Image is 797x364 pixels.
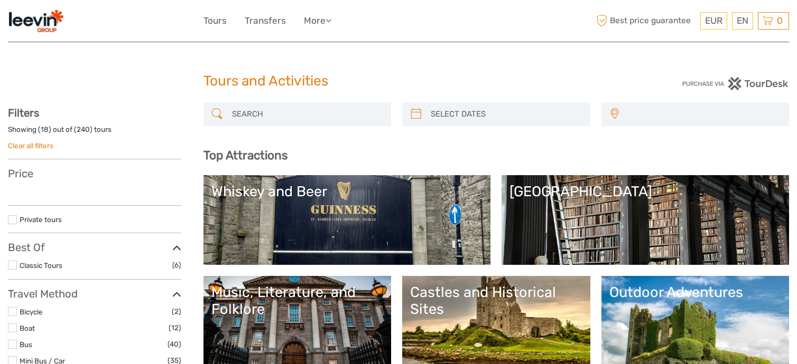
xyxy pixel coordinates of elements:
[211,183,483,257] a: Whiskey and Beer
[211,284,384,318] div: Music, Literature, and Folklore
[168,338,181,350] span: (40)
[8,124,181,141] div: Showing ( ) out of ( ) tours
[20,324,35,332] a: Boat
[705,15,722,26] span: EUR
[8,141,53,150] a: Clear all filters
[41,124,49,135] label: 18
[228,105,386,123] input: SEARCH
[8,167,181,180] h3: Price
[8,8,64,34] img: 2366-9a630715-f217-4e31-8482-dcd93f7091a8_logo_small.png
[410,284,582,358] a: Castles and Historical Sites
[682,77,789,90] img: PurchaseViaTourDesk.png
[172,305,181,318] span: (2)
[203,13,227,28] a: Tours
[211,284,384,358] a: Music, Literature, and Folklore
[203,148,288,162] b: Top Attractions
[211,183,483,200] div: Whiskey and Beer
[427,105,585,123] input: SELECT DATES
[732,12,753,30] div: EN
[609,284,782,358] a: Outdoor Adventures
[8,288,181,300] h3: Travel Method
[169,322,181,334] span: (12)
[509,183,781,257] a: [GEOGRAPHIC_DATA]
[594,12,698,30] span: Best price guarantee
[8,241,181,254] h3: Best Of
[775,15,784,26] span: 0
[203,73,594,90] h1: Tours and Activities
[20,261,62,270] a: Classic Tours
[172,259,181,271] span: (6)
[509,183,781,200] div: [GEOGRAPHIC_DATA]
[77,124,90,135] label: 240
[304,13,331,28] a: More
[410,284,582,318] div: Castles and Historical Sites
[20,308,43,316] a: Bicycle
[245,13,286,28] a: Transfers
[20,215,62,224] a: Private tours
[20,340,32,349] a: Bus
[8,107,39,119] strong: Filters
[609,284,782,301] div: Outdoor Adventures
